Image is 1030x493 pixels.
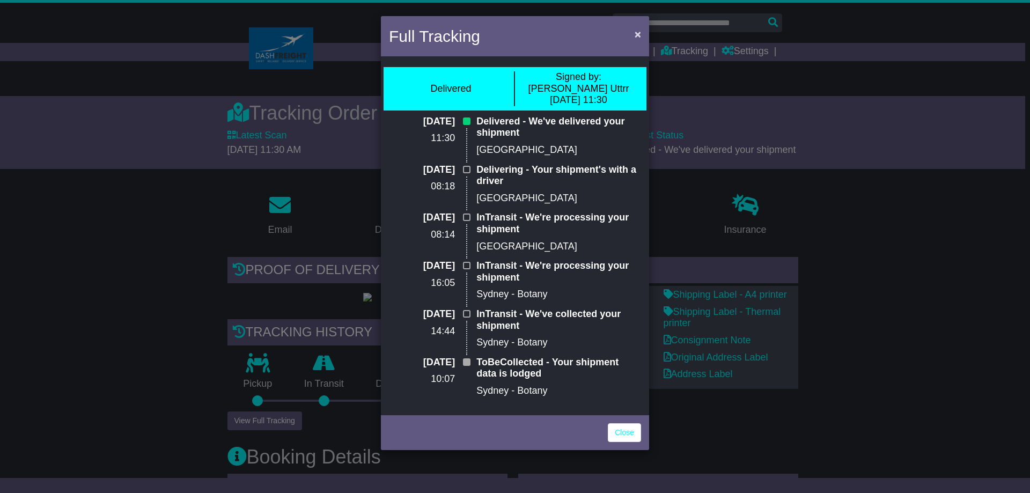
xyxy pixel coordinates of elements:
[476,212,641,235] p: InTransit - We're processing your shipment
[389,24,480,48] h4: Full Tracking
[520,71,637,106] div: [PERSON_NAME] Uttrr [DATE] 11:30
[389,260,455,272] p: [DATE]
[389,229,455,241] p: 08:14
[389,277,455,289] p: 16:05
[476,357,641,380] p: ToBeCollected - Your shipment data is lodged
[389,164,455,176] p: [DATE]
[635,28,641,40] span: ×
[389,116,455,128] p: [DATE]
[476,116,641,139] p: Delivered - We've delivered your shipment
[476,144,641,156] p: [GEOGRAPHIC_DATA]
[389,212,455,224] p: [DATE]
[389,373,455,385] p: 10:07
[389,357,455,369] p: [DATE]
[476,260,641,283] p: InTransit - We're processing your shipment
[476,241,641,253] p: [GEOGRAPHIC_DATA]
[389,133,455,144] p: 11:30
[389,326,455,337] p: 14:44
[389,308,455,320] p: [DATE]
[430,83,471,95] div: Delivered
[556,71,601,82] span: Signed by:
[476,193,641,204] p: [GEOGRAPHIC_DATA]
[476,164,641,187] p: Delivering - Your shipment's with a driver
[608,423,641,442] a: Close
[476,385,641,397] p: Sydney - Botany
[476,289,641,300] p: Sydney - Botany
[476,337,641,349] p: Sydney - Botany
[476,308,641,332] p: InTransit - We've collected your shipment
[629,23,646,45] button: Close
[389,181,455,193] p: 08:18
